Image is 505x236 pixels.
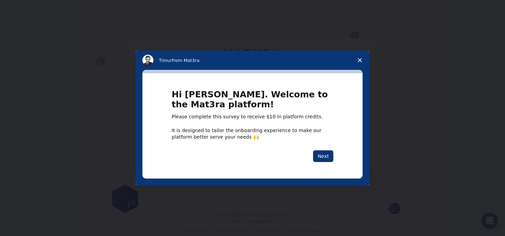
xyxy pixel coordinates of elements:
span: Support [14,5,37,11]
span: Timur [159,58,172,63]
button: Next [313,150,333,162]
div: It is designed to tailor the onboarding experience to make our platform better serve your needs 🙌 [172,127,333,140]
span: from Mat3ra [172,58,199,63]
img: Profile image for Timur [142,55,153,66]
div: Please complete this survey to receive $10 in platform credits. [172,114,333,120]
h1: Hi [PERSON_NAME]. Welcome to the Mat3ra platform! [172,90,333,114]
span: Close survey [350,51,369,70]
